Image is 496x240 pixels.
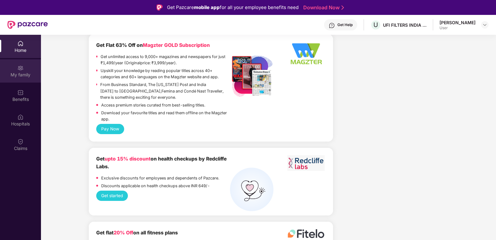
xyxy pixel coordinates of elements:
[482,22,487,27] img: svg+xml;base64,PHN2ZyBpZD0iRHJvcGRvd24tMzJ4MzIiIHhtbG5zPSJodHRwOi8vd3d3LnczLm9yZy8yMDAwL3N2ZyIgd2...
[101,183,210,189] p: Discounts applicable on health checkups above INR 649/-
[100,82,230,100] p: From Business Standard, The [US_STATE] Post and India [DATE] to [GEOGRAPHIC_DATA],Femina and Cond...
[194,4,220,10] strong: mobile app
[96,124,124,134] button: Pay Now
[17,114,24,120] img: svg+xml;base64,PHN2ZyBpZD0iSG9zcGl0YWxzIiB4bWxucz0iaHR0cDovL3d3dy53My5vcmcvMjAwMC9zdmciIHdpZHRoPS...
[287,155,325,171] img: Screenshot%202023-06-01%20at%2011.51.45%20AM.png
[303,4,342,11] a: Download Now
[383,22,426,28] div: UFI FILTERS INDIA PRIVATE LIMITED
[114,230,133,236] span: 20% Off
[101,68,230,80] p: Upskill your knowledge by reading popular titles across 40+ categories and 60+ languages on the M...
[101,102,205,108] p: Access premium stories curated from best-selling titles.
[337,22,353,27] div: Get Help
[440,20,476,25] div: [PERSON_NAME]
[96,191,128,201] button: Get started
[7,21,48,29] img: New Pazcare Logo
[101,175,219,181] p: Exclusive discounts for employees and dependents of Pazcare.
[167,4,299,11] div: Get Pazcare for all your employee benefits need
[17,89,24,96] img: svg+xml;base64,PHN2ZyBpZD0iQmVuZWZpdHMiIHhtbG5zPSJodHRwOi8vd3d3LnczLm9yZy8yMDAwL3N2ZyIgd2lkdGg9Ij...
[96,42,210,48] b: Get Flat 63% Off on
[105,156,151,162] span: upto 15% discount
[17,138,24,145] img: svg+xml;base64,PHN2ZyBpZD0iQ2xhaW0iIHhtbG5zPSJodHRwOi8vd3d3LnczLm9yZy8yMDAwL3N2ZyIgd2lkdGg9IjIwIi...
[17,40,24,47] img: svg+xml;base64,PHN2ZyBpZD0iSG9tZSIgeG1sbnM9Imh0dHA6Ly93d3cudzMub3JnLzIwMDAvc3ZnIiB3aWR0aD0iMjAiIG...
[230,168,273,211] img: health%20check%20(1).png
[440,25,476,30] div: User
[156,4,163,11] img: Logo
[101,110,230,122] p: Download your favourite titles and read them offline on the Magzter app.
[341,4,344,11] img: Stroke
[287,229,325,238] img: fitelo%20logo.png
[17,65,24,71] img: svg+xml;base64,PHN2ZyB3aWR0aD0iMjAiIGhlaWdodD0iMjAiIHZpZXdCb3g9IjAgMCAyMCAyMCIgZmlsbD0ibm9uZSIgeG...
[96,156,227,170] b: Get on health checkups by Redcliffe Labs.
[373,21,378,29] span: U
[230,54,273,97] img: Listing%20Image%20-%20Option%201%20-%20Edited.png
[143,42,210,48] span: Magzter GOLD Subscription
[96,230,178,236] b: Get flat on all fitness plans
[101,54,230,66] p: Get unlimited access to 9,000+ magazines and newspapers for just ₹1,499/year (Originalprice: ₹3,9...
[329,22,335,29] img: svg+xml;base64,PHN2ZyBpZD0iSGVscC0zMngzMiIgeG1sbnM9Imh0dHA6Ly93d3cudzMub3JnLzIwMDAvc3ZnIiB3aWR0aD...
[287,42,325,66] img: Logo%20-%20Option%202_340x220%20-%20Edited.png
